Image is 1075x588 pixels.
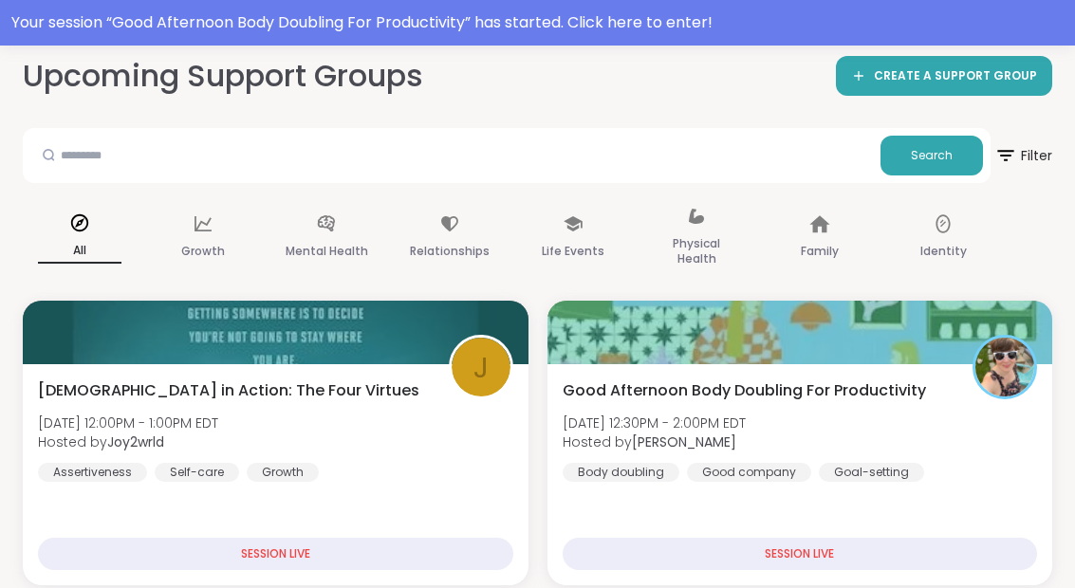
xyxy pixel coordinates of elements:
[911,147,953,164] span: Search
[994,128,1052,183] button: Filter
[38,413,218,432] span: [DATE] 12:00PM - 1:00PM EDT
[563,432,746,451] span: Hosted by
[11,11,1064,34] div: Your session “ Good Afternoon Body Doubling For Productivity ” has started. Click here to enter!
[23,55,423,98] h2: Upcoming Support Groups
[880,136,983,175] button: Search
[836,56,1052,96] a: CREATE A SUPPORT GROUP
[563,463,679,482] div: Body doubling
[655,232,738,270] p: Physical Health
[819,463,924,482] div: Goal-setting
[181,240,225,263] p: Growth
[632,432,736,451] b: [PERSON_NAME]
[155,463,239,482] div: Self-care
[542,240,604,263] p: Life Events
[410,240,490,263] p: Relationships
[107,432,164,451] b: Joy2wrld
[38,379,419,402] span: [DEMOGRAPHIC_DATA] in Action: The Four Virtues
[473,345,489,390] span: J
[563,538,1038,570] div: SESSION LIVE
[975,338,1034,396] img: Adrienne_QueenOfTheDawn
[801,240,839,263] p: Family
[38,538,513,570] div: SESSION LIVE
[38,463,147,482] div: Assertiveness
[874,68,1037,84] span: CREATE A SUPPORT GROUP
[687,463,811,482] div: Good company
[563,379,926,402] span: Good Afternoon Body Doubling For Productivity
[38,239,121,264] p: All
[563,413,746,432] span: [DATE] 12:30PM - 2:00PM EDT
[247,463,319,482] div: Growth
[38,432,218,451] span: Hosted by
[286,240,368,263] p: Mental Health
[994,133,1052,178] span: Filter
[920,240,967,263] p: Identity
